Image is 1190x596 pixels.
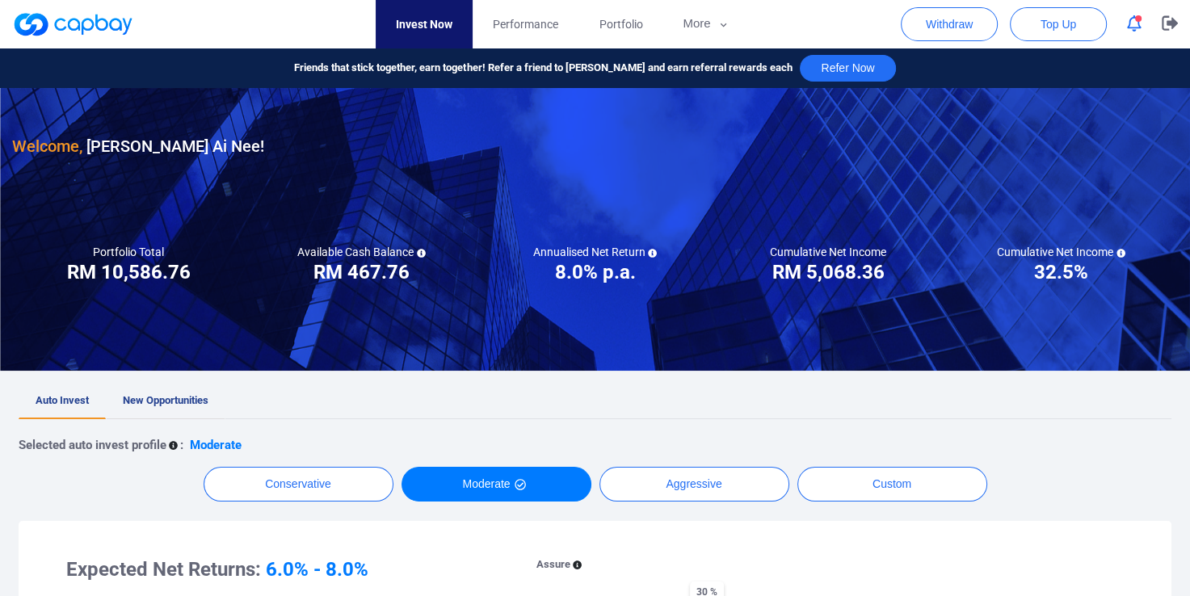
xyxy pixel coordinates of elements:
p: Assure [536,556,570,573]
h5: Portfolio Total [93,245,164,259]
h3: Expected Net Returns: [66,556,493,582]
h3: [PERSON_NAME] Ai Nee ! [12,133,264,159]
h3: RM 467.76 [313,259,410,285]
button: Conservative [204,467,393,502]
h5: Available Cash Balance [297,245,426,259]
h5: Cumulative Net Income [770,245,886,259]
span: Friends that stick together, earn together! Refer a friend to [PERSON_NAME] and earn referral rew... [294,60,792,77]
p: Selected auto invest profile [19,435,166,455]
h5: Cumulative Net Income [997,245,1125,259]
span: Auto Invest [36,394,89,406]
span: Performance [493,15,558,33]
h3: 32.5% [1034,259,1088,285]
span: New Opportunities [123,394,208,406]
h3: RM 10,586.76 [67,259,191,285]
h3: RM 5,068.36 [772,259,885,285]
span: Top Up [1041,16,1076,32]
button: Refer Now [800,55,895,82]
span: Portfolio [599,15,642,33]
p: Moderate [190,435,242,455]
button: Moderate [402,467,591,502]
button: Custom [797,467,987,502]
span: 6.0% - 8.0% [266,558,368,581]
p: : [180,435,183,455]
button: Withdraw [901,7,998,41]
h3: 8.0% p.a. [554,259,635,285]
span: Welcome, [12,136,82,156]
button: Top Up [1010,7,1107,41]
button: Aggressive [599,467,789,502]
h5: Annualised Net Return [532,245,657,259]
